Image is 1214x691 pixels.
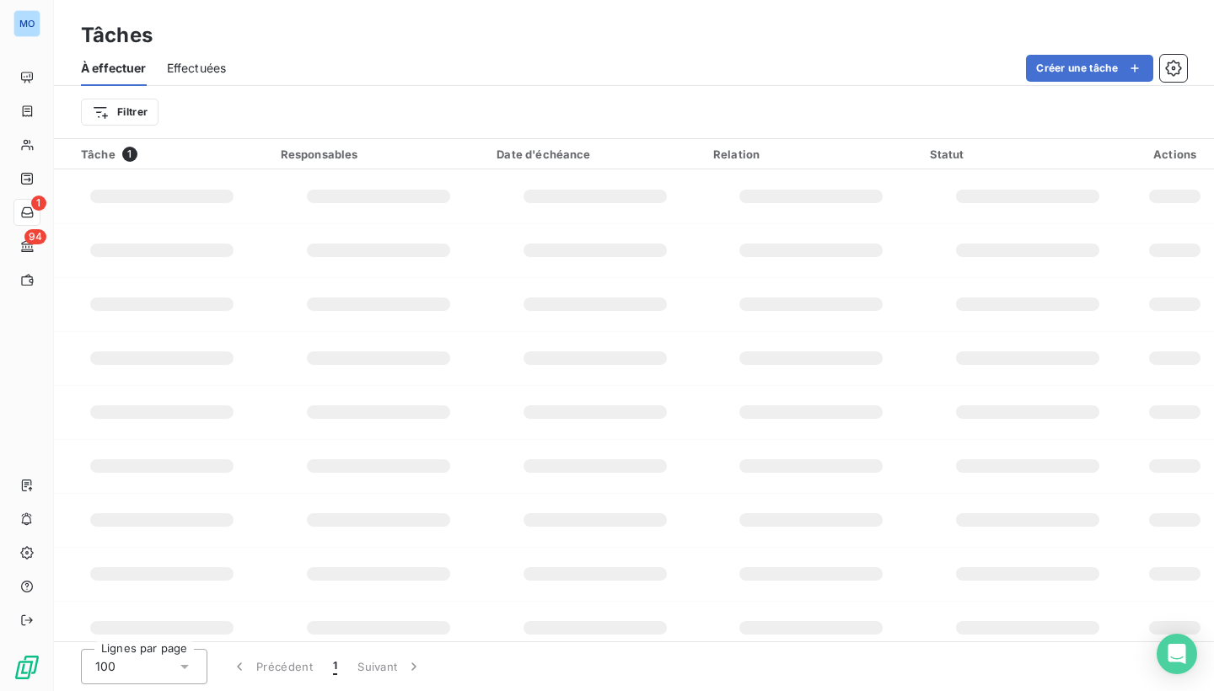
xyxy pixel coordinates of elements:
[122,147,137,162] span: 1
[81,60,147,77] span: À effectuer
[1157,634,1197,674] div: Open Intercom Messenger
[323,649,347,684] button: 1
[221,649,323,684] button: Précédent
[31,196,46,211] span: 1
[81,147,261,162] div: Tâche
[13,654,40,681] img: Logo LeanPay
[497,147,693,161] div: Date d'échéance
[81,20,153,51] h3: Tâches
[1026,55,1153,82] button: Créer une tâche
[347,649,432,684] button: Suivant
[24,229,46,244] span: 94
[713,147,910,161] div: Relation
[930,147,1126,161] div: Statut
[13,10,40,37] div: MO
[95,658,115,675] span: 100
[167,60,227,77] span: Effectuées
[333,658,337,675] span: 1
[1146,147,1204,161] div: Actions
[281,147,477,161] div: Responsables
[81,99,158,126] button: Filtrer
